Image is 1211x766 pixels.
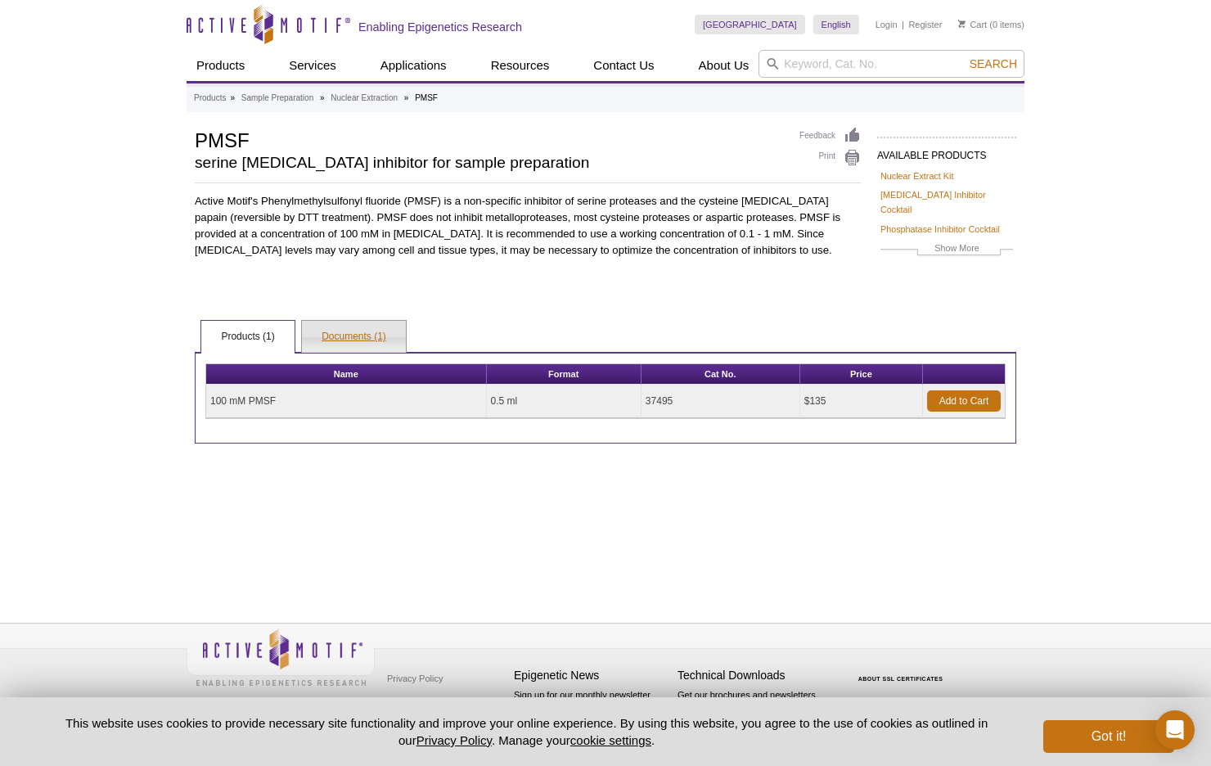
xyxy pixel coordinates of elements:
[514,688,669,744] p: Sign up for our monthly newsletter highlighting recent publications in the field of epigenetics.
[302,321,406,354] a: Documents (1)
[958,20,966,28] img: Your Cart
[383,666,447,691] a: Privacy Policy
[678,669,833,683] h4: Technical Downloads
[958,15,1024,34] li: (0 items)
[416,733,492,747] a: Privacy Policy
[358,20,522,34] h2: Enabling Epigenetics Research
[194,91,226,106] a: Products
[759,50,1024,78] input: Keyword, Cat. No.
[1043,720,1174,753] button: Got it!
[902,15,904,34] li: |
[876,19,898,30] a: Login
[970,57,1017,70] span: Search
[570,733,651,747] button: cookie settings
[487,385,642,418] td: 0.5 ml
[877,137,1016,166] h2: AVAILABLE PRODUCTS
[1155,710,1195,750] div: Open Intercom Messenger
[880,241,1013,259] a: Show More
[206,385,487,418] td: 100 mM PMSF
[800,364,923,385] th: Price
[858,676,943,682] a: ABOUT SSL CERTIFICATES
[195,193,861,259] p: Active Motif's Phenylmethylsulfonyl fluoride (PMSF) is a non-specific inhibitor of serine proteas...
[695,15,805,34] a: [GEOGRAPHIC_DATA]
[908,19,942,30] a: Register
[880,169,953,183] a: Nuclear Extract Kit
[331,91,398,106] a: Nuclear Extraction
[813,15,859,34] a: English
[195,155,783,170] h2: serine [MEDICAL_DATA] inhibitor for sample preparation
[487,364,642,385] th: Format
[678,688,833,730] p: Get our brochures and newsletters, or request them by mail.
[187,624,375,690] img: Active Motif,
[927,390,1001,412] a: Add to Cart
[241,91,313,106] a: Sample Preparation
[187,50,254,81] a: Products
[880,187,1013,217] a: [MEDICAL_DATA] Inhibitor Cocktail
[206,364,487,385] th: Name
[415,93,438,102] li: PMSF
[583,50,664,81] a: Contact Us
[880,222,1000,237] a: Phosphatase Inhibitor Cocktail
[841,652,964,688] table: Click to Verify - This site chose Symantec SSL for secure e-commerce and confidential communicati...
[404,93,409,102] li: »
[958,19,987,30] a: Cart
[37,714,1016,749] p: This website uses cookies to provide necessary site functionality and improve your online experie...
[230,93,235,102] li: »
[642,364,800,385] th: Cat No.
[320,93,325,102] li: »
[481,50,560,81] a: Resources
[642,385,800,418] td: 37495
[965,56,1022,71] button: Search
[689,50,759,81] a: About Us
[383,691,469,715] a: Terms & Conditions
[800,385,923,418] td: $135
[195,127,783,151] h1: PMSF
[201,321,294,354] a: Products (1)
[279,50,346,81] a: Services
[799,127,861,145] a: Feedback
[371,50,457,81] a: Applications
[514,669,669,683] h4: Epigenetic News
[799,149,861,167] a: Print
